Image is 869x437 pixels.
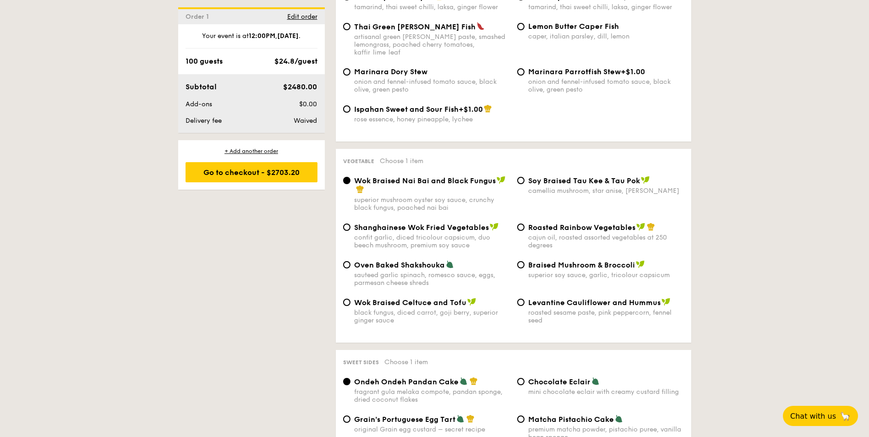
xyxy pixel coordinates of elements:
[186,147,317,155] div: + Add another order
[467,298,476,306] img: icon-vegan.f8ff3823.svg
[497,176,506,184] img: icon-vegan.f8ff3823.svg
[299,100,317,108] span: $0.00
[354,3,510,11] div: tamarind, thai sweet chilli, laksa, ginger flower
[528,33,684,40] div: caper, italian parsley, dill, lemon
[528,176,640,185] span: ⁠Soy Braised Tau Kee & Tau Pok
[354,298,466,307] span: Wok Braised Celtuce and Tofu
[354,415,455,424] span: Grain's Portuguese Egg Tart
[615,415,623,423] img: icon-vegetarian.fe4039eb.svg
[380,157,423,165] span: Choose 1 item
[466,415,475,423] img: icon-chef-hat.a58ddaea.svg
[343,261,350,268] input: Oven Baked Shakshoukasauteed garlic spinach, romesco sauce, eggs, parmesan cheese shreds
[476,22,485,30] img: icon-spicy.37a8142b.svg
[343,299,350,306] input: Wok Braised Celtuce and Tofublack fungus, diced carrot, goji berry, superior ginger sauce
[354,105,459,114] span: Ispahan Sweet and Sour Fish
[343,415,350,423] input: Grain's Portuguese Egg Tartoriginal Grain egg custard – secret recipe
[636,260,645,268] img: icon-vegan.f8ff3823.svg
[840,411,851,421] span: 🦙
[384,358,428,366] span: Choose 1 item
[354,223,489,232] span: Shanghainese Wok Fried Vegetables
[186,162,317,182] div: Go to checkout - $2703.20
[186,56,223,67] div: 100 guests
[517,415,525,423] input: Matcha Pistachio Cakepremium matcha powder, pistachio puree, vanilla bean sponge
[274,56,317,67] div: $24.8/guest
[356,185,364,193] img: icon-chef-hat.a58ddaea.svg
[641,176,650,184] img: icon-vegan.f8ff3823.svg
[790,412,836,421] span: Chat with us
[354,261,445,269] span: Oven Baked Shakshouka
[517,261,525,268] input: Braised Mushroom & Broccolisuperior soy sauce, garlic, tricolour capsicum
[186,13,213,21] span: Order 1
[343,359,379,366] span: Sweet sides
[528,78,684,93] div: onion and fennel-infused tomato sauce, black olive, green pesto
[186,82,217,91] span: Subtotal
[621,67,645,76] span: +$1.00
[343,378,350,385] input: Ondeh Ondeh Pandan Cakefragrant gula melaka compote, pandan sponge, dried coconut flakes
[661,298,671,306] img: icon-vegan.f8ff3823.svg
[783,406,858,426] button: Chat with us🦙
[354,196,510,212] div: superior mushroom oyster soy sauce, crunchy black fungus, poached nai bai
[456,415,465,423] img: icon-vegetarian.fe4039eb.svg
[517,23,525,30] input: Lemon Butter Caper Fishcaper, italian parsley, dill, lemon
[517,299,525,306] input: Levantine Cauliflower and Hummusroasted sesame paste, pink peppercorn, fennel seed
[186,32,317,49] div: Your event is at , .
[354,176,496,185] span: Wok Braised Nai Bai and Black Fungus
[528,261,635,269] span: Braised Mushroom & Broccoli
[277,32,299,40] strong: [DATE]
[517,378,525,385] input: Chocolate Eclairmini chocolate eclair with creamy custard filling
[528,309,684,324] div: roasted sesame paste, pink peppercorn, fennel seed
[517,224,525,231] input: Roasted Rainbow Vegetablescajun oil, roasted assorted vegetables at 250 degrees
[354,234,510,249] div: confit garlic, diced tricolour capsicum, duo beech mushroom, premium soy sauce
[354,67,427,76] span: Marinara Dory Stew
[343,68,350,76] input: Marinara Dory Stewonion and fennel-infused tomato sauce, black olive, green pesto
[343,105,350,113] input: Ispahan Sweet and Sour Fish+$1.00rose essence, honey pineapple, lychee
[446,260,454,268] img: icon-vegetarian.fe4039eb.svg
[287,13,317,21] span: Edit order
[343,224,350,231] input: Shanghainese Wok Fried Vegetablesconfit garlic, diced tricolour capsicum, duo beech mushroom, pre...
[528,187,684,195] div: camellia mushroom, star anise, [PERSON_NAME]
[354,115,510,123] div: rose essence, honey pineapple, lychee
[528,415,614,424] span: Matcha Pistachio Cake
[343,177,350,184] input: Wok Braised Nai Bai and Black Fungussuperior mushroom oyster soy sauce, crunchy black fungus, poa...
[249,32,275,40] strong: 12:00PM
[470,377,478,385] img: icon-chef-hat.a58ddaea.svg
[294,117,317,125] span: Waived
[354,377,459,386] span: Ondeh Ondeh Pandan Cake
[354,271,510,287] div: sauteed garlic spinach, romesco sauce, eggs, parmesan cheese shreds
[528,22,619,31] span: Lemon Butter Caper Fish
[354,22,475,31] span: Thai Green [PERSON_NAME] Fish
[636,223,645,231] img: icon-vegan.f8ff3823.svg
[528,377,590,386] span: Chocolate Eclair
[354,426,510,433] div: original Grain egg custard – secret recipe
[591,377,600,385] img: icon-vegetarian.fe4039eb.svg
[647,223,655,231] img: icon-chef-hat.a58ddaea.svg
[528,3,684,11] div: tamarind, thai sweet chilli, laksa, ginger flower
[459,105,483,114] span: +$1.00
[484,104,492,113] img: icon-chef-hat.a58ddaea.svg
[283,82,317,91] span: $2480.00
[354,33,510,56] div: artisanal green [PERSON_NAME] paste, smashed lemongrass, poached cherry tomatoes, kaffir lime leaf
[186,117,222,125] span: Delivery fee
[490,223,499,231] img: icon-vegan.f8ff3823.svg
[528,298,661,307] span: Levantine Cauliflower and Hummus
[517,177,525,184] input: ⁠Soy Braised Tau Kee & Tau Pokcamellia mushroom, star anise, [PERSON_NAME]
[186,100,212,108] span: Add-ons
[459,377,468,385] img: icon-vegetarian.fe4039eb.svg
[354,388,510,404] div: fragrant gula melaka compote, pandan sponge, dried coconut flakes
[528,67,621,76] span: Marinara Parrotfish Stew
[354,309,510,324] div: black fungus, diced carrot, goji berry, superior ginger sauce
[343,158,374,164] span: Vegetable
[354,78,510,93] div: onion and fennel-infused tomato sauce, black olive, green pesto
[528,234,684,249] div: cajun oil, roasted assorted vegetables at 250 degrees
[528,271,684,279] div: superior soy sauce, garlic, tricolour capsicum
[528,388,684,396] div: mini chocolate eclair with creamy custard filling
[517,68,525,76] input: Marinara Parrotfish Stew+$1.00onion and fennel-infused tomato sauce, black olive, green pesto
[343,23,350,30] input: Thai Green [PERSON_NAME] Fishartisanal green [PERSON_NAME] paste, smashed lemongrass, poached che...
[528,223,635,232] span: Roasted Rainbow Vegetables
